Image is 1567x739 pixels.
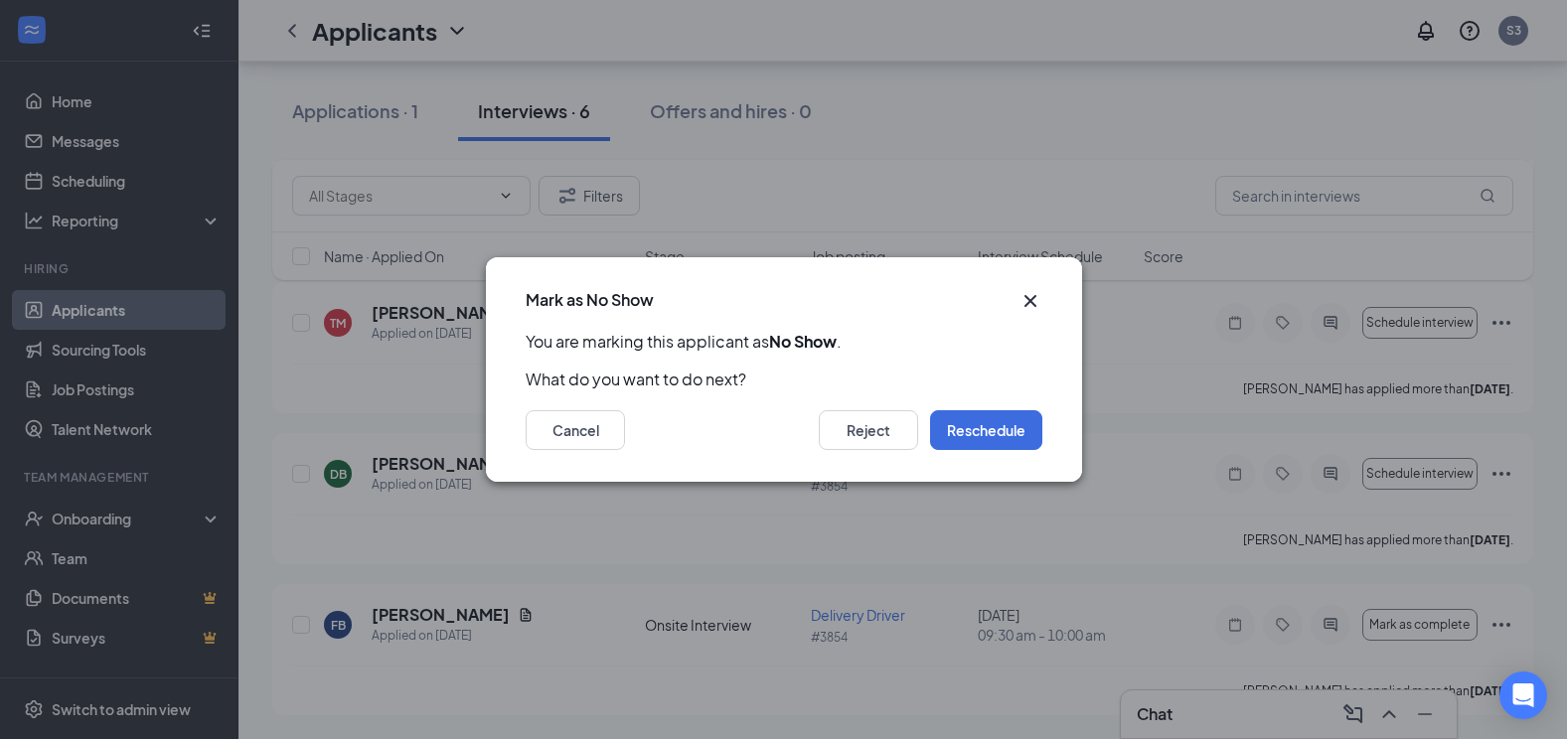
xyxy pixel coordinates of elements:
svg: Cross [1019,289,1042,313]
button: Reject [819,410,918,450]
button: Cancel [526,410,625,450]
button: Reschedule [930,410,1042,450]
div: Open Intercom Messenger [1499,671,1547,719]
p: What do you want to do next? [526,369,1042,390]
button: Close [1019,289,1042,313]
h3: Mark as No Show [526,289,654,311]
p: You are marking this applicant as . [526,331,1042,353]
b: No Show [769,331,837,352]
